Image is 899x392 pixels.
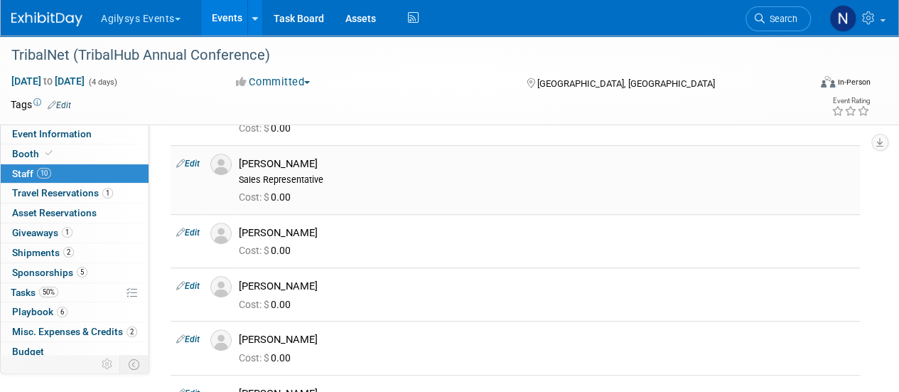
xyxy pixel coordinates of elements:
img: Associate-Profile-5.png [210,276,232,297]
span: 0.00 [239,191,296,203]
span: Travel Reservations [12,187,113,198]
div: Sales Representative [239,174,854,186]
span: 6 [57,307,68,317]
img: Natalie Morin [829,5,856,32]
a: Staff10 [1,164,149,184]
span: Asset Reservations [12,207,97,218]
span: 10 [37,168,51,179]
span: 1 [102,188,113,198]
a: Event Information [1,125,149,144]
span: 2 [126,327,137,337]
td: Tags [11,97,71,112]
td: Personalize Event Tab Strip [95,355,120,374]
div: [PERSON_NAME] [239,333,854,346]
span: Cost: $ [239,122,271,134]
span: Cost: $ [239,299,271,310]
a: Budget [1,342,149,361]
a: Tasks50% [1,283,149,302]
span: to [41,75,55,87]
a: Travel Reservations1 [1,184,149,203]
span: Sponsorships [12,267,87,278]
div: [PERSON_NAME] [239,157,854,171]
span: 1 [62,227,72,238]
button: Committed [231,75,316,90]
span: Cost: $ [239,245,271,256]
span: Tasks [11,287,58,298]
a: Edit [48,100,71,110]
a: Misc. Expenses & Credits2 [1,322,149,341]
span: Playbook [12,306,68,317]
span: Cost: $ [239,191,271,203]
a: Edit [176,281,200,291]
span: Shipments [12,247,74,258]
span: 50% [39,287,58,297]
span: 2 [63,247,74,258]
a: Asset Reservations [1,203,149,223]
a: Edit [176,159,200,169]
span: Budget [12,346,44,357]
span: Misc. Expenses & Credits [12,326,137,337]
img: Associate-Profile-5.png [210,223,232,244]
span: Staff [12,168,51,179]
td: Toggle Event Tabs [120,355,149,374]
div: Event Format [745,74,871,95]
i: Booth reservation complete [45,149,53,157]
div: Event Rating [831,97,870,105]
div: In-Person [837,77,871,88]
a: Giveaways1 [1,223,149,243]
a: Edit [176,228,200,238]
a: Search [745,6,811,31]
span: 0.00 [239,352,296,364]
div: [PERSON_NAME] [239,280,854,293]
a: Booth [1,144,149,164]
span: (4 days) [87,78,117,87]
span: [DATE] [DATE] [11,75,85,88]
div: TribalNet (TribalHub Annual Conference) [6,43,797,68]
a: Playbook6 [1,302,149,322]
a: Edit [176,334,200,344]
span: 5 [77,267,87,277]
img: Format-Inperson.png [821,76,835,88]
img: ExhibitDay [11,12,82,26]
span: Search [765,14,797,24]
span: Event Information [12,128,92,139]
span: 0.00 [239,122,296,134]
img: Associate-Profile-5.png [210,154,232,175]
span: 0.00 [239,245,296,256]
span: Booth [12,148,55,159]
span: Giveaways [12,227,72,238]
a: Sponsorships5 [1,263,149,282]
img: Associate-Profile-5.png [210,329,232,351]
span: Cost: $ [239,352,271,364]
div: [PERSON_NAME] [239,226,854,240]
span: 0.00 [239,299,296,310]
span: [GEOGRAPHIC_DATA], [GEOGRAPHIC_DATA] [537,78,714,89]
a: Shipments2 [1,243,149,263]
